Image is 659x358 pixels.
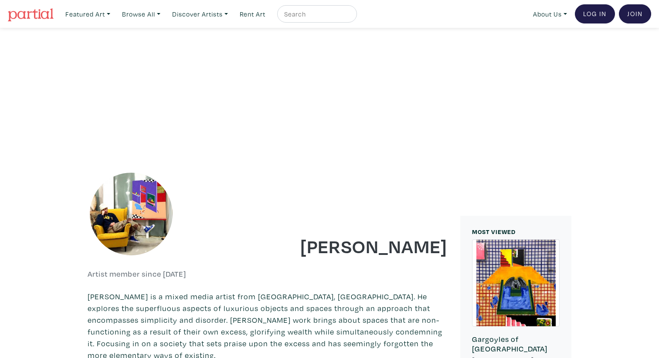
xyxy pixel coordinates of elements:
[61,5,114,23] a: Featured Art
[472,335,560,353] h6: Gargoyles of [GEOGRAPHIC_DATA]
[88,171,175,258] img: phpThumb.php
[472,228,516,236] small: MOST VIEWED
[168,5,232,23] a: Discover Artists
[236,5,269,23] a: Rent Art
[88,269,186,279] h6: Artist member since [DATE]
[274,234,448,258] h1: [PERSON_NAME]
[283,9,349,20] input: Search
[575,4,615,23] a: Log In
[118,5,164,23] a: Browse All
[529,5,571,23] a: About Us
[619,4,651,23] a: Join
